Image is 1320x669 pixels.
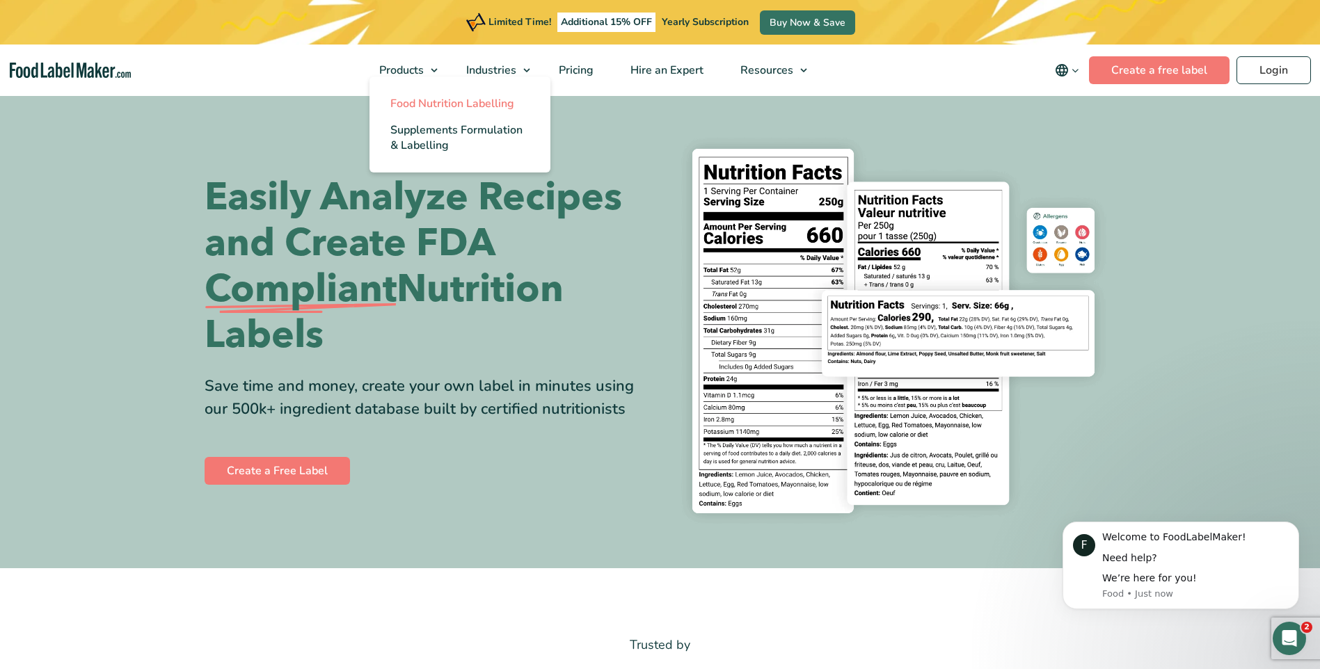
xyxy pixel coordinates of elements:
span: Resources [736,63,795,78]
span: Yearly Subscription [662,15,749,29]
a: Supplements Formulation & Labelling [369,117,550,159]
a: Hire an Expert [612,45,719,96]
span: 2 [1301,622,1312,633]
span: Hire an Expert [626,63,705,78]
a: Create a free label [1089,56,1230,84]
div: Save time and money, create your own label in minutes using our 500k+ ingredient database built b... [205,375,650,421]
a: Pricing [541,45,609,96]
a: Create a Free Label [205,457,350,485]
a: Products [361,45,445,96]
a: Resources [722,45,814,96]
iframe: Intercom notifications message [1042,501,1320,631]
span: Compliant [205,266,397,312]
a: Login [1236,56,1311,84]
a: Food Nutrition Labelling [369,90,550,117]
iframe: Intercom live chat [1273,622,1306,655]
h1: Easily Analyze Recipes and Create FDA Nutrition Labels [205,175,650,358]
a: Buy Now & Save [760,10,855,35]
span: Limited Time! [488,15,551,29]
span: Industries [462,63,518,78]
p: Trusted by [205,635,1116,655]
a: Industries [448,45,537,96]
span: Food Nutrition Labelling [390,96,514,111]
span: Supplements Formulation & Labelling [390,122,523,153]
span: Pricing [555,63,595,78]
span: Additional 15% OFF [557,13,655,32]
span: Products [375,63,425,78]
